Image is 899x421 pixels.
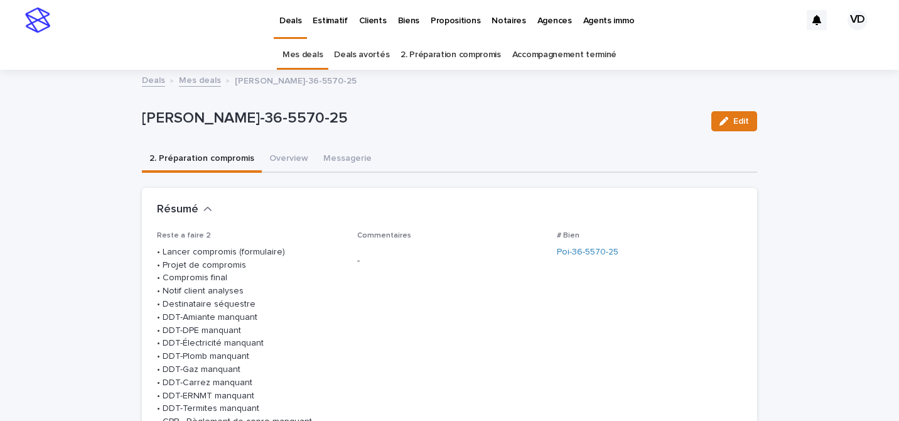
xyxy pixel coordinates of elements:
[25,8,50,33] img: stacker-logo-s-only.png
[557,246,618,259] a: Poi-36-5570-25
[157,232,211,239] span: Reste a faire 2
[316,146,379,173] button: Messagerie
[142,109,701,128] p: [PERSON_NAME]-36-5570-25
[283,40,323,70] a: Mes deals
[334,40,389,70] a: Deals avortés
[157,203,198,217] h2: Résumé
[711,111,757,131] button: Edit
[157,203,212,217] button: Résumé
[357,254,542,268] p: -
[357,232,411,239] span: Commentaires
[142,72,165,87] a: Deals
[262,146,316,173] button: Overview
[179,72,221,87] a: Mes deals
[142,146,262,173] button: 2. Préparation compromis
[557,232,579,239] span: # Bien
[512,40,616,70] a: Accompagnement terminé
[235,73,357,87] p: [PERSON_NAME]-36-5570-25
[733,117,749,126] span: Edit
[848,10,868,30] div: VD
[401,40,501,70] a: 2. Préparation compromis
